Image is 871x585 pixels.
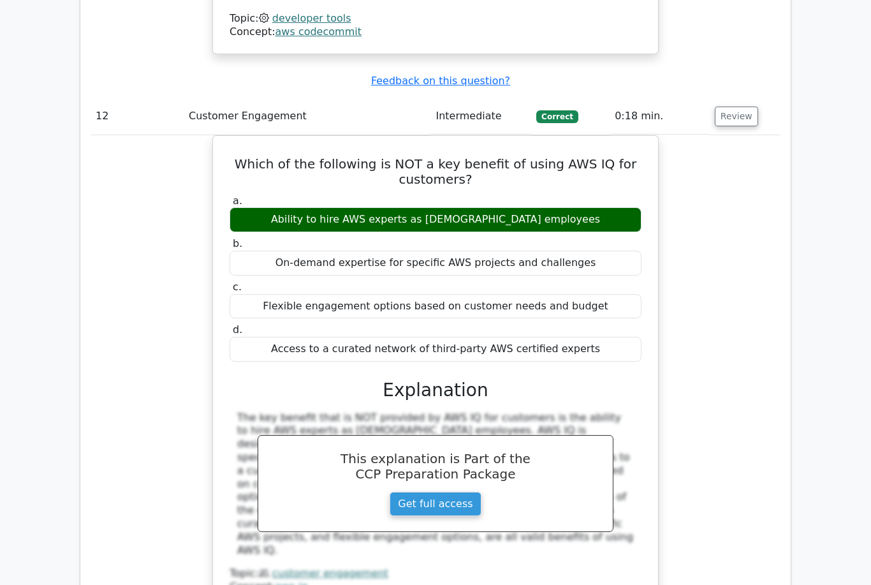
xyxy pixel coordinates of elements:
td: 0:18 min. [610,98,710,135]
div: Topic: [230,567,641,581]
div: The key benefit that is NOT provided by AWS IQ for customers is the ability to hire AWS experts a... [237,411,634,558]
td: Intermediate [430,98,531,135]
a: Feedback on this question? [371,75,510,87]
span: a. [233,195,242,207]
span: b. [233,237,242,249]
td: Customer Engagement [184,98,430,135]
h5: Which of the following is NOT a key benefit of using AWS IQ for customers? [228,156,643,187]
div: Access to a curated network of third-party AWS certified experts [230,337,641,362]
div: Topic: [230,12,641,26]
a: Get full access [390,492,481,516]
a: aws codecommit [275,26,362,38]
div: Flexible engagement options based on customer needs and budget [230,294,641,319]
td: 12 [91,98,184,135]
div: On-demand expertise for specific AWS projects and challenges [230,251,641,276]
div: Ability to hire AWS experts as [DEMOGRAPHIC_DATA] employees [230,207,641,232]
a: customer engagement [272,567,388,579]
a: developer tools [272,12,351,24]
span: d. [233,323,242,336]
span: c. [233,281,242,293]
button: Review [715,107,758,126]
div: Concept: [230,26,641,39]
span: Correct [536,110,578,123]
h3: Explanation [237,380,634,401]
